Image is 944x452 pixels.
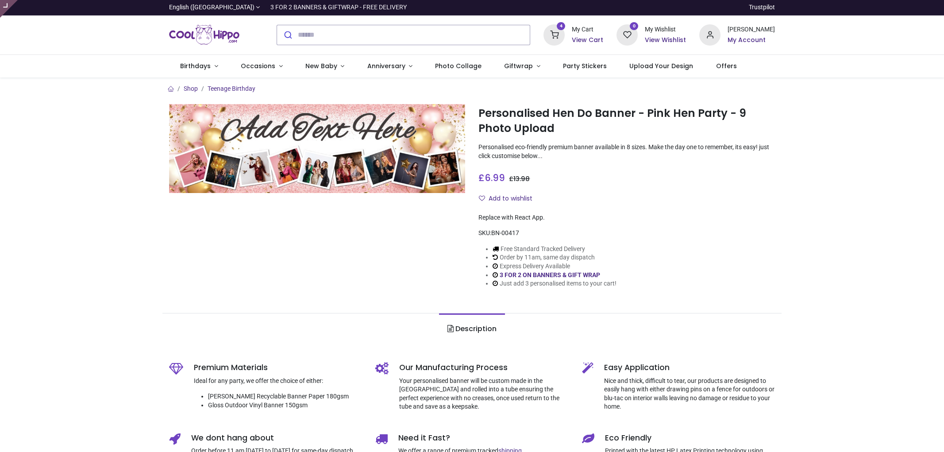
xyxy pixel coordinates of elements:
[728,25,775,34] div: [PERSON_NAME]
[184,85,198,92] a: Shop
[572,25,603,34] div: My Cart
[478,143,775,160] p: Personalised eco-friendly premium banner available in 8 sizes. Make the day one to remember, its ...
[399,362,569,373] h5: Our Manufacturing Process
[630,22,638,31] sup: 0
[229,55,294,78] a: Occasions
[485,171,505,184] span: 6.99
[169,55,230,78] a: Birthdays
[563,62,607,70] span: Party Stickers
[399,377,569,411] p: Your personalised banner will be custom made in the [GEOGRAPHIC_DATA] and rolled into a tube ensu...
[478,229,775,238] div: SKU:
[208,85,255,92] a: Teenage Birthday
[169,3,260,12] a: English ([GEOGRAPHIC_DATA])
[180,62,211,70] span: Birthdays
[305,62,337,70] span: New Baby
[557,22,565,31] sup: 4
[277,25,298,45] button: Submit
[572,36,603,45] a: View Cart
[208,401,362,410] li: Gloss Outdoor Vinyl Banner 150gsm
[294,55,356,78] a: New Baby
[645,25,686,34] div: My Wishlist
[439,313,505,344] a: Description
[629,62,693,70] span: Upload Your Design
[478,191,540,206] button: Add to wishlistAdd to wishlist
[169,23,240,47] a: Logo of Cool Hippo
[398,433,569,444] h5: Need it Fast?
[616,31,638,38] a: 0
[604,377,775,411] p: Nice and thick, difficult to tear, our products are designed to easily hang with either drawing p...
[191,433,362,444] h5: We dont hang about
[478,106,775,136] h1: Personalised Hen Do Banner - Pink Hen Party - 9 Photo Upload
[543,31,565,38] a: 4
[493,262,616,271] li: Express Delivery Available
[194,362,362,373] h5: Premium Materials
[504,62,533,70] span: Giftwrap
[367,62,405,70] span: Anniversary
[493,253,616,262] li: Order by 11am, same day dispatch
[478,213,775,222] div: Replace with React App.
[479,195,485,201] i: Add to wishlist
[513,174,530,183] span: 13.98
[169,23,240,47] img: Cool Hippo
[605,433,775,444] h5: Eco Friendly
[435,62,482,70] span: Photo Collage
[604,362,775,373] h5: Easy Application
[208,392,362,401] li: [PERSON_NAME] Recyclable Banner Paper 180gsm
[491,229,519,236] span: BN-00417
[270,3,407,12] div: 3 FOR 2 BANNERS & GIFTWRAP - FREE DELIVERY
[478,171,505,184] span: £
[749,3,775,12] a: Trustpilot
[728,36,775,45] a: My Account
[509,174,530,183] span: £
[493,279,616,288] li: Just add 3 personalised items to your cart!
[500,271,600,278] a: 3 FOR 2 ON BANNERS & GIFT WRAP
[356,55,424,78] a: Anniversary
[194,377,362,386] p: Ideal for any party, we offer the choice of either:
[493,245,616,254] li: Free Standard Tracked Delivery
[241,62,275,70] span: Occasions
[645,36,686,45] a: View Wishlist
[716,62,737,70] span: Offers
[169,104,466,193] img: Personalised Hen Do Banner - Pink Hen Party - 9 Photo Upload
[493,55,552,78] a: Giftwrap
